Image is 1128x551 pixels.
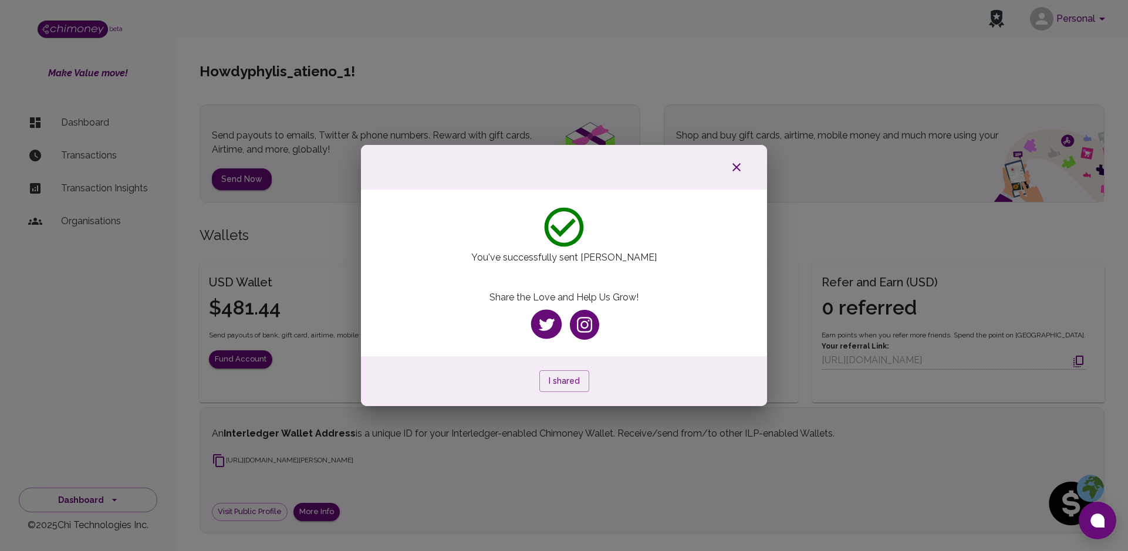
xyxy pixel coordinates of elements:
[539,370,589,392] button: I shared
[529,307,564,342] img: twitter
[375,276,753,344] div: Share the Love and Help Us Grow!
[361,251,767,265] p: You've successfully sent [PERSON_NAME]
[1079,502,1116,539] button: Open chat window
[570,310,599,340] img: instagram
